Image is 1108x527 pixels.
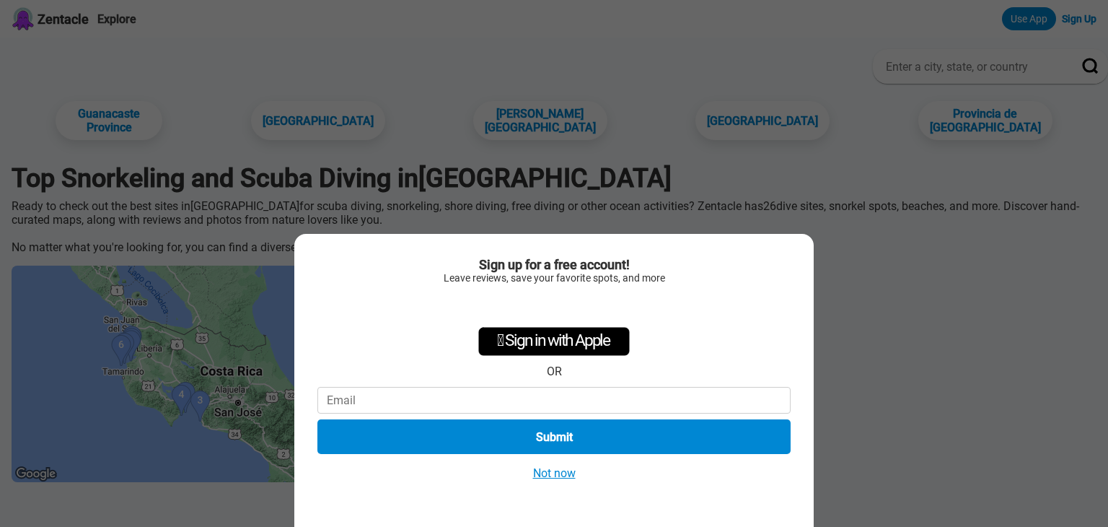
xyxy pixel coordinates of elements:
[317,419,791,454] button: Submit
[529,466,580,481] button: Not now
[317,387,791,414] input: Email
[472,291,636,323] iframe: Tlačítko Přihlášení přes Google
[317,257,791,272] div: Sign up for a free account!
[317,272,791,284] div: Leave reviews, save your favorite spots, and more
[478,327,630,356] div: Sign in with Apple
[547,365,562,378] div: OR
